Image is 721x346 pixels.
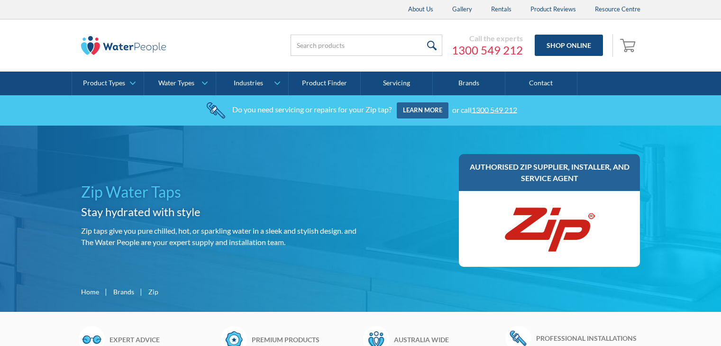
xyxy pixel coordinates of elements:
a: Product Finder [289,72,361,95]
img: Zip [502,200,597,257]
a: Brands [113,287,134,297]
h6: Premium products [252,335,358,345]
a: 1300 549 212 [452,43,523,57]
div: Call the experts [452,34,523,43]
div: Water Types [158,79,194,87]
img: The Water People [81,36,166,55]
div: Zip [148,287,158,297]
a: Water Types [144,72,216,95]
a: Shop Online [535,35,603,56]
h2: Stay hydrated with style [81,203,357,220]
a: Servicing [361,72,433,95]
div: | [104,286,109,297]
a: Contact [505,72,577,95]
a: Brands [433,72,505,95]
img: shopping cart [620,37,638,53]
a: Product Types [72,72,144,95]
a: Industries [216,72,288,95]
h1: Zip Water Taps [81,181,357,203]
div: Product Types [83,79,125,87]
div: Do you need servicing or repairs for your Zip tap? [232,105,392,114]
h6: Professional installations [536,333,643,343]
a: Learn more [397,102,448,118]
a: Open empty cart [618,34,640,57]
div: | [139,286,144,297]
h3: Authorised Zip supplier, installer, and service agent [468,161,631,184]
a: Home [81,287,99,297]
a: 1300 549 212 [472,105,517,114]
h6: Expert advice [110,335,216,345]
div: or call [452,105,517,114]
div: Industries [234,79,263,87]
h6: Australia wide [394,335,501,345]
input: Search products [291,35,442,56]
p: Zip taps give you pure chilled, hot, or sparkling water in a sleek and stylish design. and The Wa... [81,225,357,248]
